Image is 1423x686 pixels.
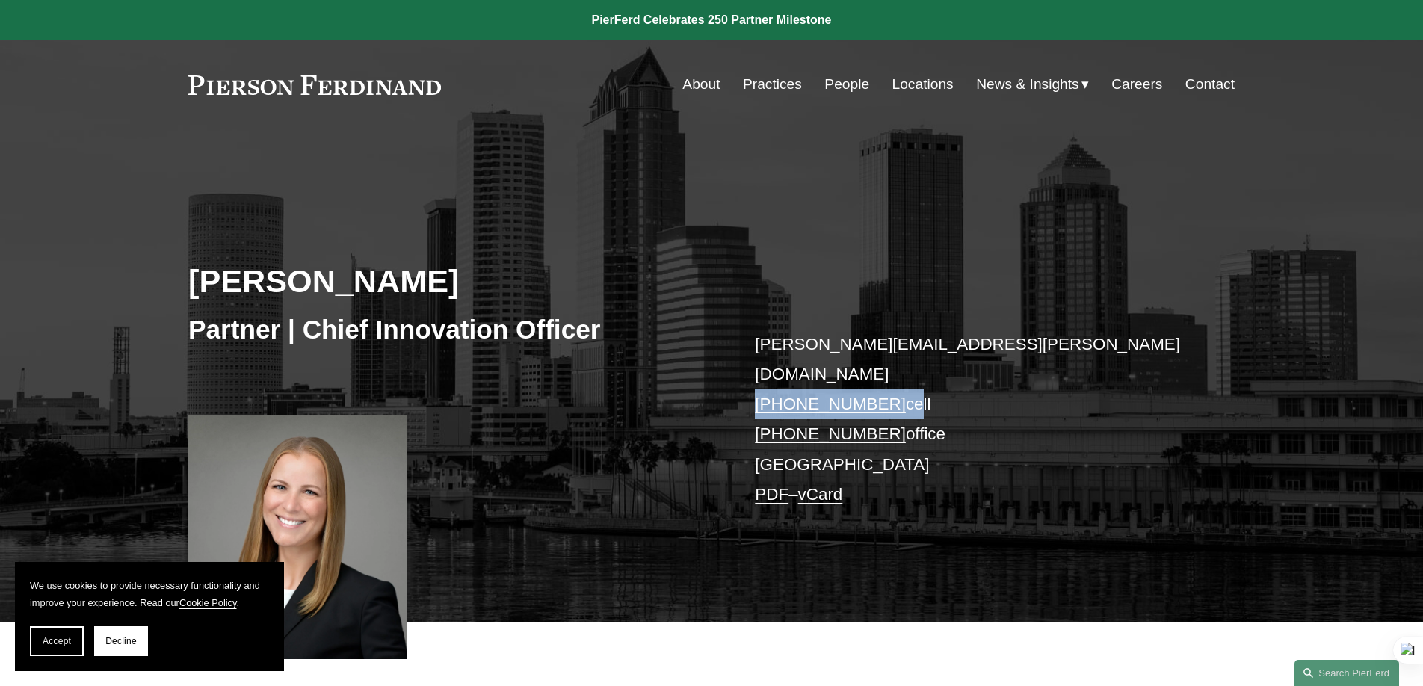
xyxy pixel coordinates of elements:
[682,70,720,99] a: About
[30,577,269,611] p: We use cookies to provide necessary functionality and improve your experience. Read our .
[755,485,788,504] a: PDF
[824,70,869,99] a: People
[743,70,802,99] a: Practices
[43,636,71,646] span: Accept
[976,70,1089,99] a: folder dropdown
[188,313,711,346] h3: Partner | Chief Innovation Officer
[976,72,1079,98] span: News & Insights
[755,395,906,413] a: [PHONE_NUMBER]
[755,335,1180,383] a: [PERSON_NAME][EMAIL_ADDRESS][PERSON_NAME][DOMAIN_NAME]
[94,626,148,656] button: Decline
[15,562,284,671] section: Cookie banner
[105,636,137,646] span: Decline
[1185,70,1235,99] a: Contact
[1294,660,1399,686] a: Search this site
[892,70,954,99] a: Locations
[755,424,906,443] a: [PHONE_NUMBER]
[188,262,711,300] h2: [PERSON_NAME]
[30,626,84,656] button: Accept
[755,330,1191,510] p: cell office [GEOGRAPHIC_DATA] –
[798,485,843,504] a: vCard
[1111,70,1162,99] a: Careers
[179,597,237,608] a: Cookie Policy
